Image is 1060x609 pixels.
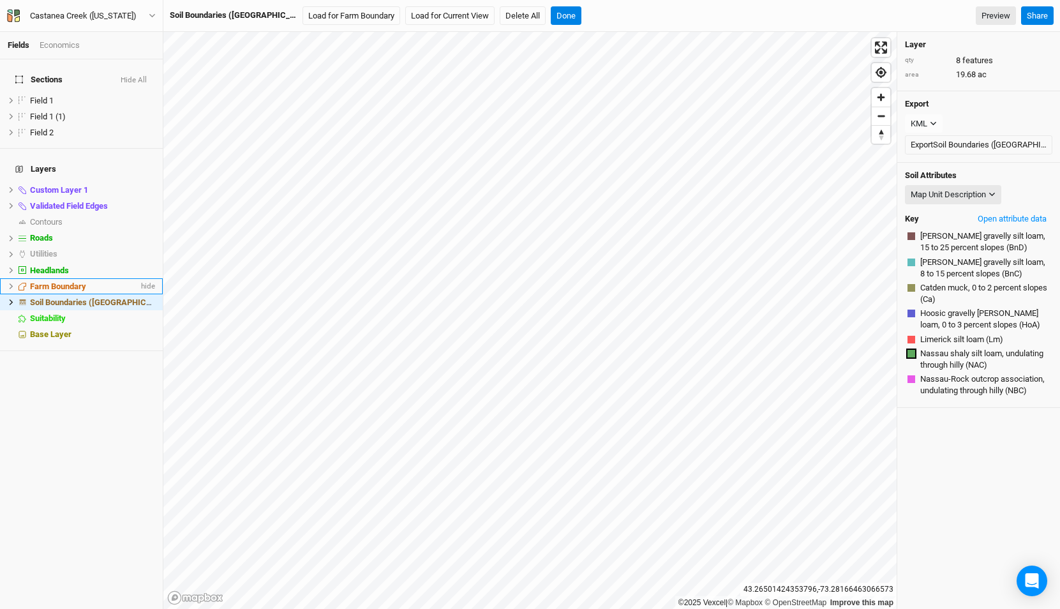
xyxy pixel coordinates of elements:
span: ac [978,69,987,80]
button: Map Unit Description [905,185,1001,204]
button: Open attribute data [972,209,1052,229]
button: Zoom in [872,88,890,107]
button: Enter fullscreen [872,38,890,57]
span: Catden muck, 0 to 2 percent slopes (Ca) [920,282,1050,305]
a: Mapbox logo [167,590,223,605]
a: ©2025 Vexcel [678,598,726,607]
button: KML [905,114,943,133]
span: Limerick silt loam (Lm) [920,334,1003,345]
div: Soil Boundaries (US) [30,297,155,308]
div: Field 1 (1) [30,112,155,122]
div: 43.26501424353796 , -73.28166463066573 [740,583,897,596]
div: Validated Field Edges [30,201,155,211]
div: KML [911,117,927,130]
span: features [962,55,993,66]
h4: Layers [8,156,155,182]
canvas: Map [163,32,897,609]
a: Fields [8,40,29,50]
span: Base Layer [30,329,71,339]
span: Custom Layer 1 [30,185,88,195]
span: [PERSON_NAME] gravelly silt loam, 8 to 15 percent slopes (BnC) [920,257,1050,280]
div: Field 1 [30,96,155,106]
div: Castanea Creek (Washington) [30,10,137,22]
div: Soil Boundaries (US) [170,10,297,21]
span: Nassau shaly silt loam, undulating through hilly (NAC) [920,348,1050,371]
a: Mapbox [728,598,763,607]
span: Soil Boundaries ([GEOGRAPHIC_DATA]) [30,297,176,307]
div: 8 [905,55,1052,66]
h4: Layer [905,40,1052,50]
div: | [678,596,893,609]
span: hide [138,278,155,294]
span: Hoosic gravelly [PERSON_NAME] loam, 0 to 3 percent slopes (HoA) [920,308,1050,331]
span: [PERSON_NAME] gravelly silt loam, 15 to 25 percent slopes (BnD) [920,230,1050,253]
span: Utilities [30,249,57,259]
span: Roads [30,233,53,243]
div: Map Unit Description [911,188,986,201]
div: Suitability [30,313,155,324]
h4: Key [905,214,919,224]
span: Field 2 [30,128,54,137]
button: Hide All [120,76,147,85]
button: Reset bearing to north [872,125,890,144]
div: Castanea Creek ([US_STATE]) [30,10,137,22]
span: Validated Field Edges [30,201,108,211]
span: Sections [15,75,63,85]
h4: Export [905,99,1052,109]
span: Farm Boundary [30,282,86,291]
div: qty [905,56,950,65]
button: ExportSoil Boundaries ([GEOGRAPHIC_DATA]) [905,135,1052,154]
div: Field 2 [30,128,155,138]
button: Castanea Creek ([US_STATE]) [6,9,156,23]
div: Contours [30,217,155,227]
button: Find my location [872,63,890,82]
div: area [905,70,950,80]
button: Delete All [500,6,546,26]
span: Reset bearing to north [872,126,890,144]
a: Preview [976,6,1016,26]
div: Headlands [30,266,155,276]
span: Field 1 [30,96,54,105]
span: Field 1 (1) [30,112,66,121]
div: Custom Layer 1 [30,185,155,195]
button: Load for Farm Boundary [302,6,400,26]
div: Roads [30,233,155,243]
span: Contours [30,217,63,227]
div: 19.68 [905,69,1052,80]
span: Headlands [30,266,69,275]
button: Done [551,6,581,26]
a: Improve this map [830,598,893,607]
div: Open Intercom Messenger [1017,566,1047,596]
span: Nassau-Rock outcrop association, undulating through hilly (NBC) [920,373,1050,396]
div: Economics [40,40,80,51]
a: OpenStreetMap [765,598,826,607]
div: Farm Boundary [30,282,138,292]
h4: Soil Attributes [905,170,1052,181]
div: Base Layer [30,329,155,340]
button: Zoom out [872,107,890,125]
button: Share [1021,6,1054,26]
div: Utilities [30,249,155,259]
button: Load for Current View [405,6,495,26]
span: Suitability [30,313,66,323]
